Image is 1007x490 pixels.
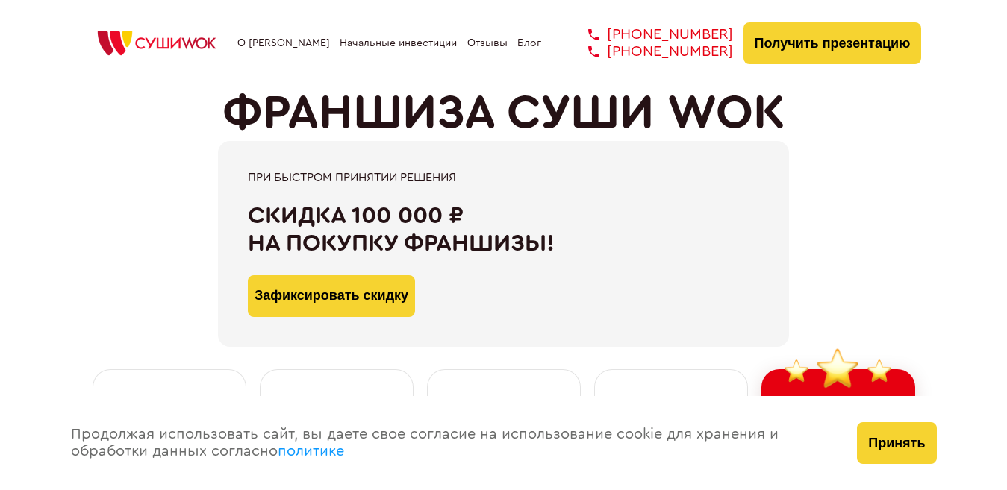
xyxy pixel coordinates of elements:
[517,37,541,49] a: Блог
[566,43,733,60] a: [PHONE_NUMBER]
[278,444,344,459] a: политике
[56,396,843,490] div: Продолжая использовать сайт, вы даете свое согласие на использование cookie для хранения и обрабо...
[340,37,457,49] a: Начальные инвестиции
[237,37,330,49] a: О [PERSON_NAME]
[248,202,759,257] div: Скидка 100 000 ₽ на покупку франшизы!
[857,422,936,464] button: Принять
[86,27,228,60] img: СУШИWOK
[743,22,922,64] button: Получить презентацию
[467,37,508,49] a: Отзывы
[248,275,415,317] button: Зафиксировать скидку
[248,171,759,184] div: При быстром принятии решения
[566,26,733,43] a: [PHONE_NUMBER]
[222,86,785,141] h1: ФРАНШИЗА СУШИ WOK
